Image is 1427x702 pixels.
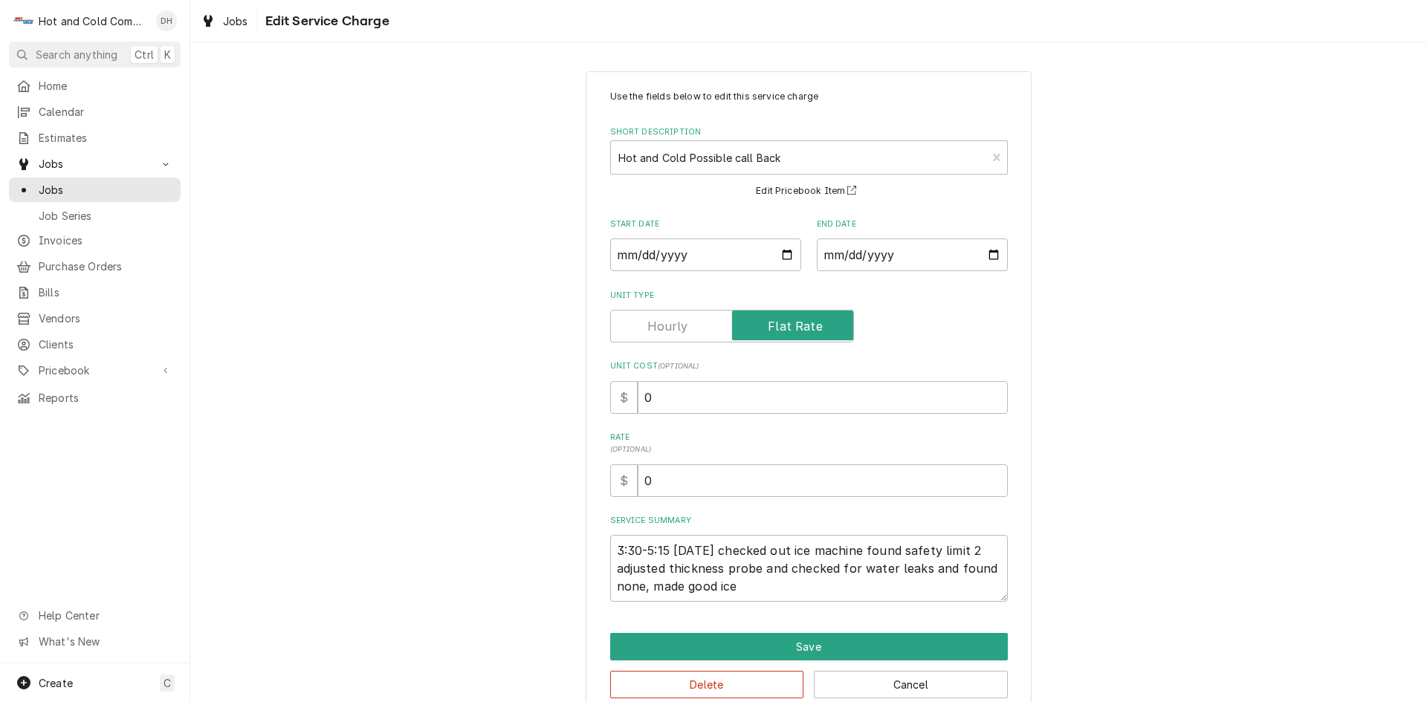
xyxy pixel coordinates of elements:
span: ( optional ) [610,445,652,453]
button: Edit Pricebook Item [754,182,864,201]
div: DH [156,10,177,31]
span: Edit Service Charge [261,11,389,31]
div: $ [610,381,638,414]
span: Calendar [39,104,173,120]
span: Bills [39,285,173,300]
span: Create [39,677,73,689]
a: Bills [9,280,181,305]
div: Button Group Row [610,633,1008,660]
input: yyyy-mm-dd [817,238,1008,271]
span: Job Series [39,208,173,224]
a: Invoices [9,228,181,253]
a: Go to Pricebook [9,358,181,383]
div: Button Group [610,633,1008,698]
a: Jobs [9,178,181,202]
div: Line Item Create/Update Form [610,90,1008,602]
label: Unit Cost [610,360,1008,372]
button: Cancel [814,671,1008,698]
span: Purchase Orders [39,259,173,274]
div: Daryl Harris's Avatar [156,10,177,31]
a: Job Series [9,204,181,228]
span: Vendors [39,311,173,326]
textarea: 3:30-5:15 [DATE] checked out ice machine found safety limit 2 adjusted thickness probe and checke... [610,535,1008,602]
a: Purchase Orders [9,254,181,279]
input: yyyy-mm-dd [610,238,801,271]
span: Jobs [39,156,151,172]
div: Unit Type [610,290,1008,342]
label: Rate [610,432,1008,455]
div: Unit Cost [610,360,1008,413]
span: Help Center [39,608,172,623]
a: Vendors [9,306,181,331]
a: Jobs [195,9,254,33]
a: Home [9,74,181,98]
div: H [13,10,34,31]
a: Calendar [9,100,181,124]
label: Start Date [610,218,801,230]
button: Search anythingCtrlK [9,42,181,68]
span: Pricebook [39,363,151,378]
span: K [164,47,171,62]
button: Save [610,633,1008,660]
span: Home [39,78,173,94]
label: End Date [817,218,1008,230]
div: Hot and Cold Commercial Kitchens, Inc. [39,13,148,29]
span: What's New [39,634,172,649]
span: Clients [39,337,173,352]
div: $ [610,464,638,497]
span: C [164,675,171,691]
p: Use the fields below to edit this service charge [610,90,1008,103]
span: Jobs [39,182,173,198]
label: Unit Type [610,290,1008,302]
a: Estimates [9,126,181,150]
div: Button Group Row [610,660,1008,698]
a: Reports [9,386,181,410]
div: Hot and Cold Commercial Kitchens, Inc.'s Avatar [13,10,34,31]
label: Short Description [610,126,1008,138]
div: End Date [817,218,1008,271]
div: Short Description [610,126,1008,200]
span: Jobs [223,13,248,29]
span: Ctrl [135,47,154,62]
a: Go to What's New [9,629,181,654]
span: Estimates [39,130,173,146]
a: Clients [9,332,181,357]
div: Service Summary [610,515,1008,602]
a: Go to Jobs [9,152,181,176]
span: Reports [39,390,173,406]
span: Search anything [36,47,117,62]
span: ( optional ) [658,362,699,370]
label: Service Summary [610,515,1008,527]
button: Delete [610,671,804,698]
span: Invoices [39,233,173,248]
div: [object Object] [610,432,1008,496]
a: Go to Help Center [9,603,181,628]
div: Start Date [610,218,801,271]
